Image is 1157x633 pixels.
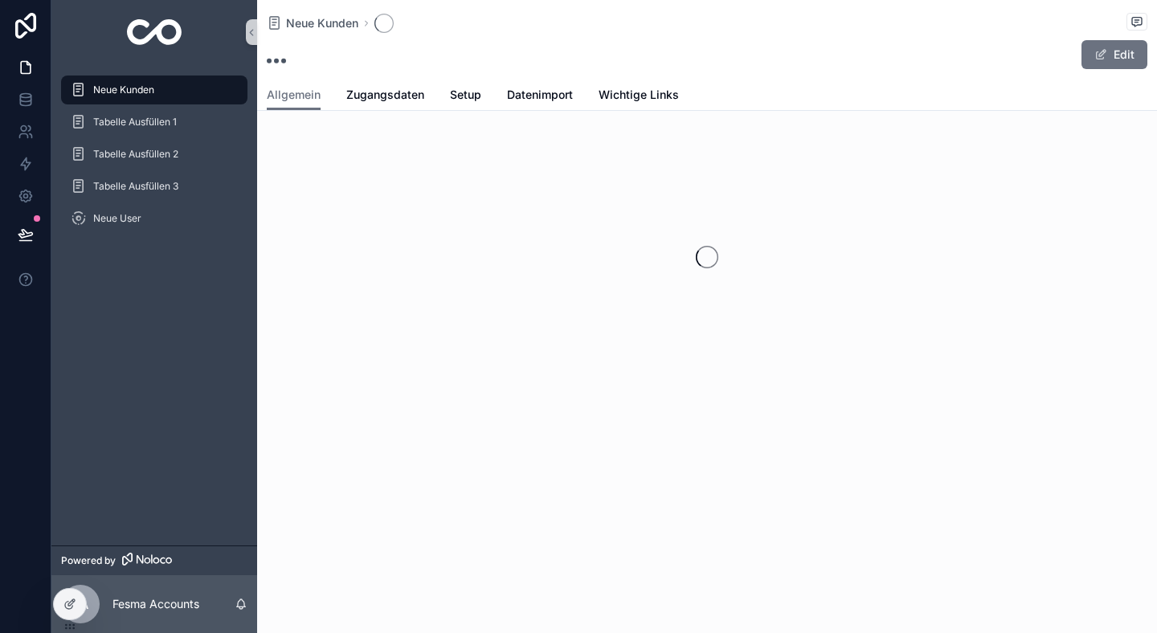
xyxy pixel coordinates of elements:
span: Powered by [61,554,116,567]
a: Setup [450,80,481,112]
span: Neue Kunden [93,84,154,96]
span: Setup [450,87,481,103]
a: Zugangsdaten [346,80,424,112]
a: Powered by [51,545,257,575]
div: scrollable content [51,64,257,254]
span: Tabelle Ausfüllen 3 [93,180,178,193]
a: Neue Kunden [61,76,247,104]
span: Zugangsdaten [346,87,424,103]
a: Tabelle Ausfüllen 1 [61,108,247,137]
a: Datenimport [507,80,573,112]
a: Neue User [61,204,247,233]
span: Allgemein [267,87,321,103]
span: Tabelle Ausfüllen 2 [93,148,178,161]
button: Edit [1081,40,1147,69]
span: Neue Kunden [286,15,358,31]
span: Tabelle Ausfüllen 1 [93,116,177,129]
a: Tabelle Ausfüllen 2 [61,140,247,169]
a: Tabelle Ausfüllen 3 [61,172,247,201]
img: App logo [127,19,182,45]
p: Fesma Accounts [112,596,199,612]
a: Neue Kunden [267,15,358,31]
span: Wichtige Links [599,87,679,103]
a: Wichtige Links [599,80,679,112]
span: Neue User [93,212,141,225]
span: Datenimport [507,87,573,103]
a: Allgemein [267,80,321,111]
